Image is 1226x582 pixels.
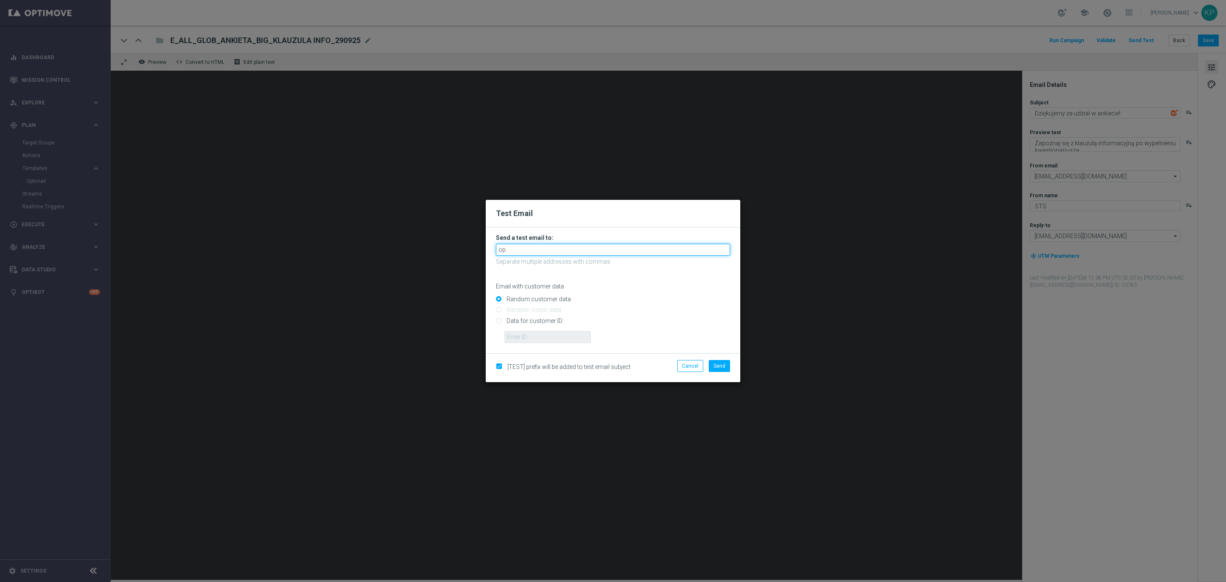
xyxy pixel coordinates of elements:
span: Send [713,363,725,369]
span: [TEST] prefix will be added to test email subject [507,363,630,370]
label: Random customer data [504,295,571,303]
input: Enter ID [504,331,591,343]
p: Separate multiple addresses with commas [496,258,730,265]
p: Email with customer data [496,282,730,290]
button: Cancel [677,360,703,372]
h2: Test Email [496,208,730,219]
h3: Send a test email to: [496,234,730,242]
button: Send [709,360,730,372]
